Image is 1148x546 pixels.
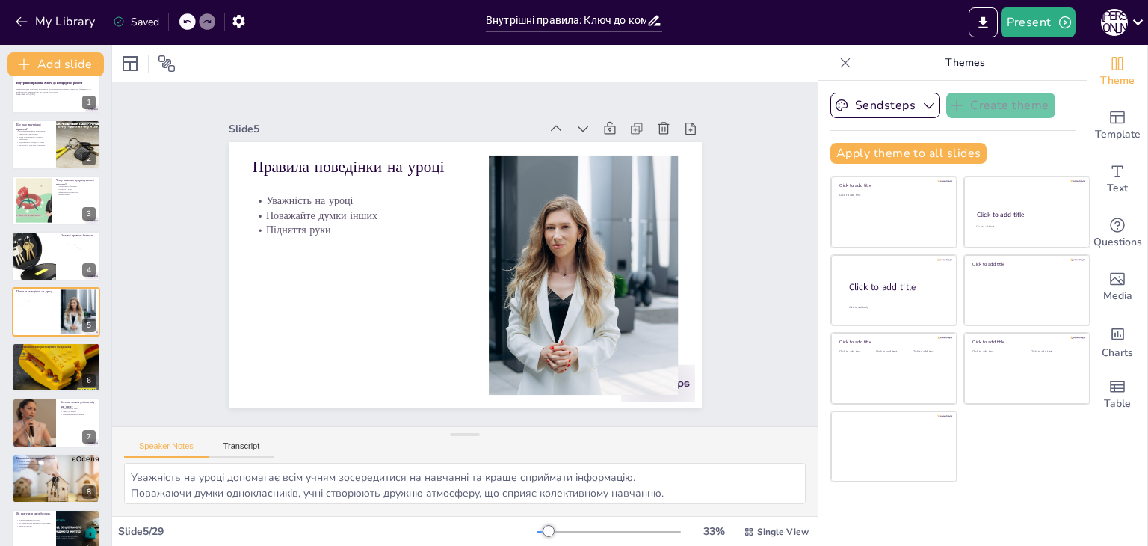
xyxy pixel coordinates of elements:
[16,463,96,466] p: Підтримка однокласників
[82,485,96,499] div: 8
[849,305,943,309] div: Click to add body
[486,10,646,31] input: Insert title
[16,296,56,299] p: Уважність на уроці
[839,194,946,197] div: Click to add text
[56,188,96,191] p: Порядок у класі
[16,512,52,516] p: Як реагувати на небезпеку
[61,233,96,238] p: Основні правила безпеки
[61,241,96,244] p: Дотримання інструкцій
[1104,396,1131,412] span: Table
[256,186,469,223] p: Поважайте думки інших
[82,319,96,332] div: 5
[16,123,52,131] p: Що таке внутрішні правила?
[61,411,96,414] p: Увага до інших
[1101,7,1128,37] button: К [PERSON_NAME]
[16,466,96,469] p: Розвиток навичок
[1031,350,1078,354] div: Click to add text
[16,345,96,349] p: Як правильно використовувати обладнання
[16,299,56,302] p: Поважайте думки інших
[82,263,96,277] div: 4
[124,441,209,458] button: Speaker Notes
[61,246,96,249] p: Використання обладнання
[757,526,809,538] span: Single View
[242,97,554,144] div: Slide 5
[16,143,52,146] p: Важливість для всіх учасників
[12,343,100,392] div: 6
[82,430,96,444] div: 7
[12,287,100,337] div: 5
[12,120,100,169] div: 2
[16,88,96,93] p: Ця презентація розкриває важливість дотримання внутрішніх правил для безпечного та комфортного на...
[209,441,275,458] button: Transcript
[16,129,52,135] p: Внутрішні правила визначають навчальне середовище
[82,207,96,221] div: 3
[16,358,96,361] p: Безпека перш за все
[12,454,100,503] div: 8
[1102,345,1133,361] span: Charts
[258,171,471,208] p: Уважність на уроці
[61,408,96,411] p: Заборона на ігри
[830,93,940,118] button: Sendsteps
[16,521,52,524] p: Не намагайтеся вирішити самостійно
[12,176,100,225] div: 3
[56,193,96,196] p: Вплив на всіх
[56,185,96,188] p: Уникнення небезпеки
[976,225,1076,229] div: Click to add text
[1087,314,1147,368] div: Add charts and graphs
[972,261,1079,267] div: Click to add title
[849,280,945,293] div: Click to add title
[124,463,806,504] textarea: Уважність на уроці допомагає всім учням зосередитися на навчанні та краще сприймати інформацію. П...
[1095,126,1141,143] span: Template
[12,398,100,447] div: 7
[1087,368,1147,422] div: Add a table
[82,152,96,165] div: 2
[1093,234,1142,251] span: Questions
[118,52,142,76] div: Layout
[261,134,475,178] p: Правила поведінки на уроці
[16,355,96,358] p: Дотримуйтесь інструкцій
[946,93,1055,118] button: Create theme
[1087,45,1147,99] div: Change the overall theme
[255,200,468,237] p: Підняття руки
[972,350,1019,354] div: Click to add text
[113,15,159,29] div: Saved
[696,524,732,539] div: 33 %
[61,244,96,247] p: Запобігання біганині
[16,302,56,305] p: Підняття руки
[1100,73,1135,89] span: Theme
[61,401,96,409] p: Чого не можна робити під час уроку
[82,96,96,109] div: 1
[12,231,100,280] div: 4
[972,339,1079,345] div: Click to add title
[16,81,82,85] strong: Внутрішні правила: Ключ до комфортної роботи
[12,64,100,114] div: 1
[158,55,176,73] span: Position
[857,45,1073,81] p: Themes
[118,524,537,539] div: Slide 5 / 29
[16,141,52,144] p: Підтримують порядок у класі
[16,93,96,96] p: Generated with [URL]
[16,352,96,355] p: Запитуйте вчителя
[16,289,56,294] p: Правила поведінки на уроці
[82,374,96,387] div: 6
[1087,99,1147,153] div: Add ready made slides
[56,191,96,194] p: Ефективність навчання
[16,524,52,527] p: Вжиття заходів
[16,460,96,463] p: Спільне навчання
[830,143,987,164] button: Apply theme to all slides
[1087,206,1147,260] div: Get real-time input from your audience
[11,10,102,34] button: My Library
[1103,288,1132,304] span: Media
[1107,180,1128,197] span: Text
[1087,260,1147,314] div: Add images, graphics, shapes or video
[839,182,946,188] div: Click to add title
[876,350,910,354] div: Click to add text
[1087,153,1147,206] div: Add text boxes
[977,210,1076,219] div: Click to add title
[16,519,52,522] p: Повідомлення дорослого
[56,178,96,186] p: Чому важливо дотримуватись правил?
[16,456,96,461] p: Важливість командної роботи
[16,135,52,140] p: Вони допомагають уникнути небезпеки
[839,350,873,354] div: Click to add text
[839,339,946,345] div: Click to add title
